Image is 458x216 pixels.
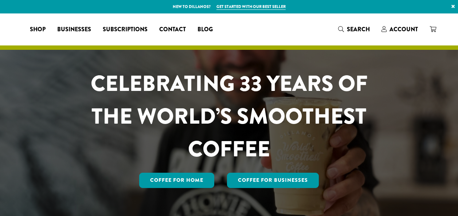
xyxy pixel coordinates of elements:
[197,25,213,34] span: Blog
[227,173,319,188] a: Coffee For Businesses
[69,67,389,165] h1: CELEBRATING 33 YEARS OF THE WORLD’S SMOOTHEST COFFEE
[30,25,46,34] span: Shop
[159,25,186,34] span: Contact
[216,4,286,10] a: Get started with our best seller
[347,25,370,33] span: Search
[139,173,214,188] a: Coffee for Home
[332,23,376,35] a: Search
[24,24,51,35] a: Shop
[57,25,91,34] span: Businesses
[103,25,148,34] span: Subscriptions
[390,25,418,33] span: Account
